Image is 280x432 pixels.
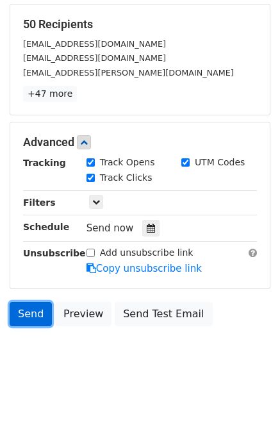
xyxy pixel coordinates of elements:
small: [EMAIL_ADDRESS][DOMAIN_NAME] [23,39,166,49]
strong: Schedule [23,222,69,232]
a: Send Test Email [115,302,212,326]
h5: 50 Recipients [23,17,257,31]
a: +47 more [23,86,77,102]
small: [EMAIL_ADDRESS][PERSON_NAME][DOMAIN_NAME] [23,68,234,78]
strong: Unsubscribe [23,248,86,258]
small: [EMAIL_ADDRESS][DOMAIN_NAME] [23,53,166,63]
a: Send [10,302,52,326]
h5: Advanced [23,135,257,149]
strong: Filters [23,197,56,208]
a: Copy unsubscribe link [86,263,202,274]
label: Track Opens [100,156,155,169]
label: Track Clicks [100,171,152,185]
label: Add unsubscribe link [100,246,194,260]
span: Send now [86,222,134,234]
a: Preview [55,302,111,326]
strong: Tracking [23,158,66,168]
iframe: Chat Widget [216,370,280,432]
label: UTM Codes [195,156,245,169]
